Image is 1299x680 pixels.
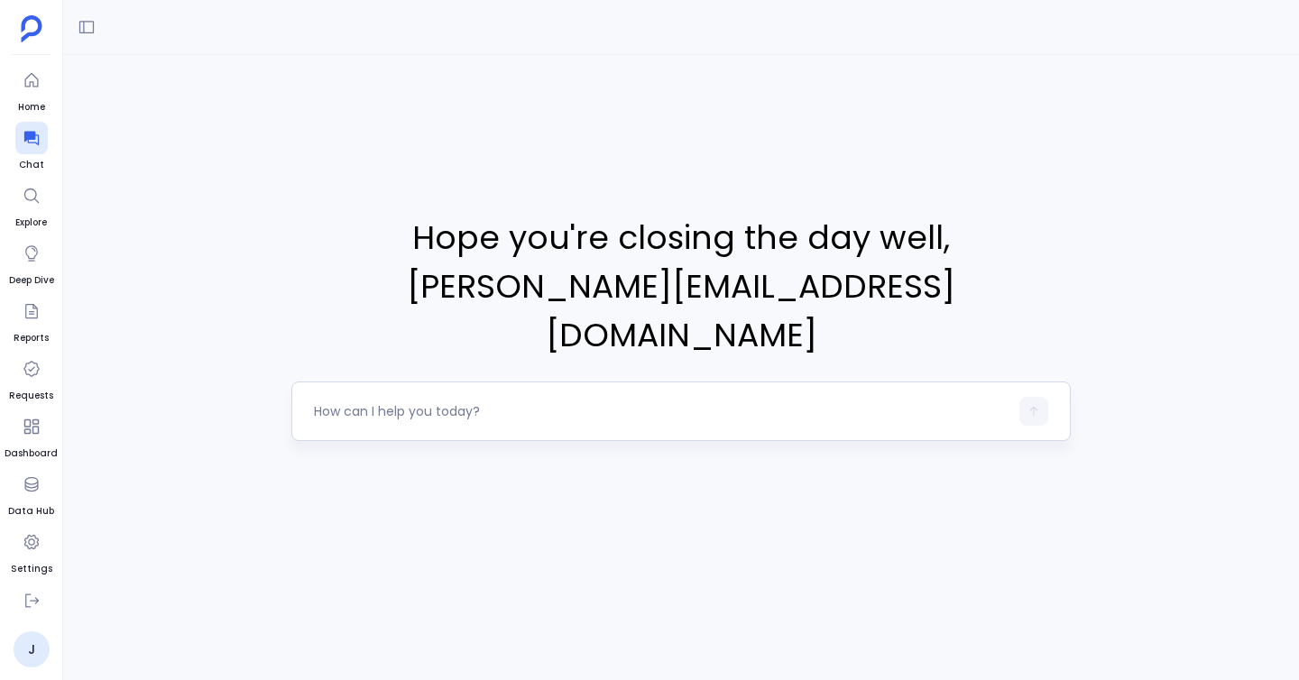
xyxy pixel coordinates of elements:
[5,446,58,461] span: Dashboard
[11,562,52,576] span: Settings
[5,410,58,461] a: Dashboard
[9,353,53,403] a: Requests
[291,214,1071,360] span: Hope you're closing the day well , [PERSON_NAME][EMAIL_ADDRESS][DOMAIN_NAME]
[15,64,48,115] a: Home
[15,122,48,172] a: Chat
[15,100,48,115] span: Home
[21,15,42,42] img: petavue logo
[8,468,54,519] a: Data Hub
[14,331,49,345] span: Reports
[11,526,52,576] a: Settings
[15,216,48,230] span: Explore
[14,295,49,345] a: Reports
[9,389,53,403] span: Requests
[9,273,54,288] span: Deep Dive
[15,179,48,230] a: Explore
[15,158,48,172] span: Chat
[14,631,50,667] a: J
[8,504,54,519] span: Data Hub
[9,237,54,288] a: Deep Dive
